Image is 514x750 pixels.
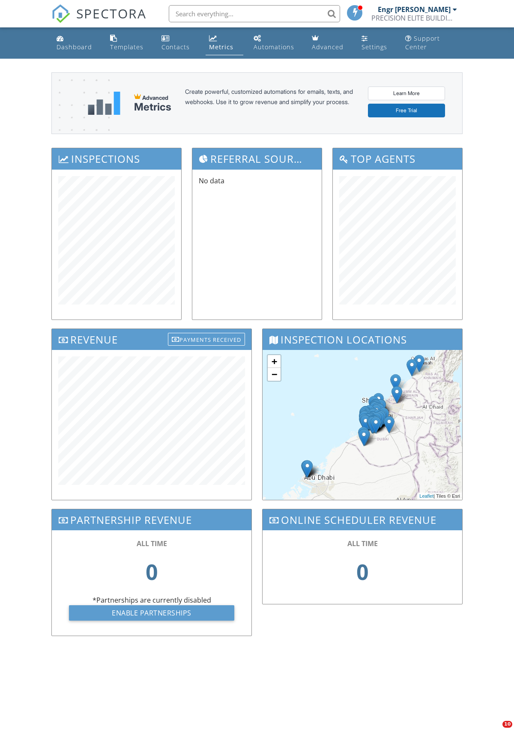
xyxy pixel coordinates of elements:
a: Zoom out [268,368,281,381]
h3: Inspections [52,148,181,169]
a: Support Center [402,31,461,55]
span: Advanced [142,94,168,101]
img: The Best Home Inspection Software - Spectora [51,4,70,23]
h3: Top Agents [333,148,462,169]
div: Dashboard [57,43,92,51]
div: ALL TIME [280,539,445,548]
a: Zoom in [268,355,281,368]
div: PRECISION ELITE BUILDING INSPECTION SERVICES L.L.C [371,14,457,22]
div: | Tiles © Esri [417,493,462,500]
a: Settings [358,31,395,55]
a: Leaflet [419,493,433,499]
div: No data [199,176,315,305]
a: Automations (Basic) [250,31,302,55]
img: advanced-banner-bg-f6ff0eecfa0ee76150a1dea9fec4b49f333892f74bc19f1b897a312d7a1b2ff3.png [52,73,110,167]
input: Search everything... [169,5,340,22]
iframe: Intercom live chat [485,721,505,741]
a: Advanced [308,31,351,55]
div: Metrics [134,101,171,113]
h3: Partnership Revenue [52,509,251,530]
h3: Inspection Locations [263,329,462,350]
span: SPECTORA [76,4,146,22]
a: Enable Partnerships [69,605,234,621]
a: Free Trial [368,104,445,117]
div: Engr [PERSON_NAME] [378,5,451,14]
h3: Online Scheduler Revenue [263,509,462,530]
div: Settings [362,43,387,51]
span: 10 [502,721,512,728]
div: *Partnerships are currently disabled [52,530,251,636]
div: Metrics [209,43,233,51]
div: Advanced [312,43,344,51]
a: Contacts [158,31,199,55]
a: SPECTORA [51,12,146,30]
div: Templates [110,43,143,51]
a: Learn More [368,87,445,100]
div: Contacts [161,43,190,51]
div: 0 [69,548,234,595]
a: Templates [107,31,151,55]
h3: Referral Sources [192,148,322,169]
div: Support Center [405,34,440,51]
h3: Revenue [52,329,251,350]
div: Payments Received [168,333,245,346]
div: 0 [280,548,445,595]
div: ALL TIME [69,539,234,548]
div: Create powerful, customized automations for emails, texts, and webhooks. Use it to grow revenue a... [185,87,354,120]
a: Payments Received [168,331,245,345]
div: Automations [254,43,294,51]
a: Metrics [206,31,243,55]
a: Dashboard [53,31,100,55]
img: metrics-aadfce2e17a16c02574e7fc40e4d6b8174baaf19895a402c862ea781aae8ef5b.svg [88,92,120,115]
